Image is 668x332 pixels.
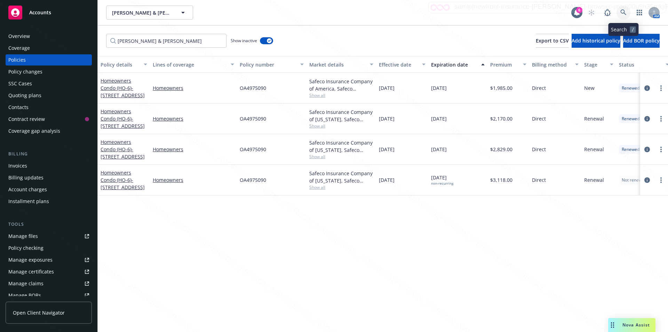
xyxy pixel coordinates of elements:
a: Homeowners Condo (HO-6) [101,139,145,160]
span: [DATE] [431,115,447,122]
a: more [657,145,665,154]
div: Installment plans [8,196,49,207]
div: Contacts [8,102,29,113]
span: [DATE] [379,176,395,184]
span: Direct [532,146,546,153]
a: Homeowners Condo (HO-6) [101,169,145,191]
span: Show inactive [231,38,257,44]
button: Export to CSV [536,34,569,48]
div: Drag to move [608,318,617,332]
div: Safeco Insurance Company of [US_STATE], Safeco Insurance [309,139,373,154]
div: Policies [8,54,26,65]
span: Renewal [584,176,604,184]
div: Manage BORs [8,290,41,301]
button: Stage [581,56,616,73]
button: Effective date [376,56,428,73]
a: circleInformation [643,84,651,92]
span: Accounts [29,10,51,15]
span: Nova Assist [622,322,650,328]
div: Billing method [532,61,571,68]
span: Renewal [584,146,604,153]
a: Search [617,6,630,20]
div: Policy number [240,61,296,68]
div: Billing [6,150,92,157]
span: Show all [309,92,373,98]
a: Manage BORs [6,290,92,301]
a: Manage files [6,231,92,242]
div: Invoices [8,160,27,171]
span: Show all [309,123,373,129]
span: Renewal [584,115,604,122]
a: more [657,84,665,92]
a: Switch app [633,6,646,20]
span: Open Client Navigator [13,309,65,316]
span: Renewed [622,116,639,122]
span: Renewed [622,85,639,91]
div: Safeco Insurance Company of [US_STATE], Safeco Insurance [309,108,373,123]
span: [DATE] [431,146,447,153]
a: circleInformation [643,115,651,123]
a: Homeowners [153,176,234,184]
span: $2,829.00 [490,146,512,153]
a: more [657,176,665,184]
div: Billing updates [8,172,43,183]
button: Add BOR policy [623,34,660,48]
a: Homeowners [153,146,234,153]
a: Contract review [6,114,92,125]
span: [DATE] [379,146,395,153]
div: Policy checking [8,242,43,254]
div: Manage claims [8,278,43,289]
div: SSC Cases [8,78,32,89]
button: Policy details [98,56,150,73]
div: Overview [8,31,30,42]
a: Accounts [6,3,92,22]
span: OA4975090 [240,84,266,92]
span: Direct [532,176,546,184]
button: Lines of coverage [150,56,237,73]
div: Safeco Insurance Company of [US_STATE], Safeco Insurance (Liberty Mutual) [309,170,373,184]
a: Contacts [6,102,92,113]
div: Policy changes [8,66,42,77]
span: [PERSON_NAME] & [PERSON_NAME] [112,9,172,16]
span: [DATE] [379,84,395,92]
a: more [657,115,665,123]
div: Coverage gap analysis [8,125,60,137]
a: Billing updates [6,172,92,183]
a: SSC Cases [6,78,92,89]
div: Safeco Insurance Company of America, Safeco Insurance [309,78,373,92]
div: Stage [584,61,606,68]
button: Add historical policy [572,34,620,48]
span: Show all [309,184,373,190]
button: Market details [307,56,376,73]
button: [PERSON_NAME] & [PERSON_NAME] [106,6,193,20]
div: Policy details [101,61,140,68]
a: Homeowners [153,115,234,122]
span: New [584,84,595,92]
a: Installment plans [6,196,92,207]
span: [DATE] [431,174,453,186]
button: Premium [487,56,529,73]
span: Renewed [622,146,639,153]
a: Manage claims [6,278,92,289]
div: Tools [6,221,92,228]
div: Lines of coverage [153,61,226,68]
a: Manage certificates [6,266,92,277]
span: Direct [532,84,546,92]
div: Status [619,61,661,68]
a: Homeowners [153,84,234,92]
span: [DATE] [431,84,447,92]
div: 6 [576,7,582,13]
span: Not renewing [622,177,648,183]
div: non-recurring [431,181,453,186]
span: Show all [309,154,373,160]
a: Invoices [6,160,92,171]
div: Manage files [8,231,38,242]
span: OA4975090 [240,146,266,153]
div: Effective date [379,61,418,68]
a: Policy checking [6,242,92,254]
a: Report a Bug [601,6,614,20]
a: Overview [6,31,92,42]
div: Premium [490,61,519,68]
a: Coverage [6,43,92,54]
div: Account charges [8,184,47,195]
